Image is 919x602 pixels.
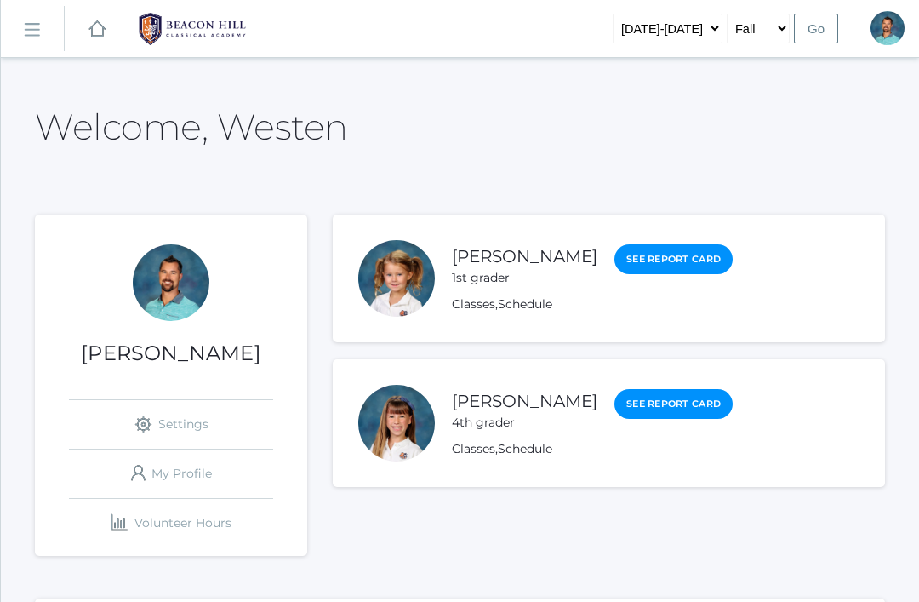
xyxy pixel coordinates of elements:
[358,385,435,462] div: Keilani Taylor
[794,14,838,43] input: Go
[69,400,273,449] a: Settings
[35,342,307,364] h1: [PERSON_NAME]
[452,246,597,267] a: [PERSON_NAME]
[452,296,495,312] a: Classes
[452,441,495,456] a: Classes
[452,440,733,458] div: ,
[498,296,552,312] a: Schedule
[133,244,209,321] div: Westen Taylor
[614,389,733,419] a: See Report Card
[498,441,552,456] a: Schedule
[35,107,348,146] h2: Welcome, Westen
[69,499,273,548] a: Volunteer Hours
[452,295,733,313] div: ,
[358,240,435,317] div: Kiana Taylor
[69,450,273,498] a: My Profile
[870,11,905,45] div: Westen Taylor
[128,8,256,50] img: BHCALogos-05-308ed15e86a5a0abce9b8dd61676a3503ac9727e845dece92d48e8588c001991.png
[452,269,597,287] div: 1st grader
[452,391,597,411] a: [PERSON_NAME]
[452,414,597,432] div: 4th grader
[614,244,733,274] a: See Report Card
